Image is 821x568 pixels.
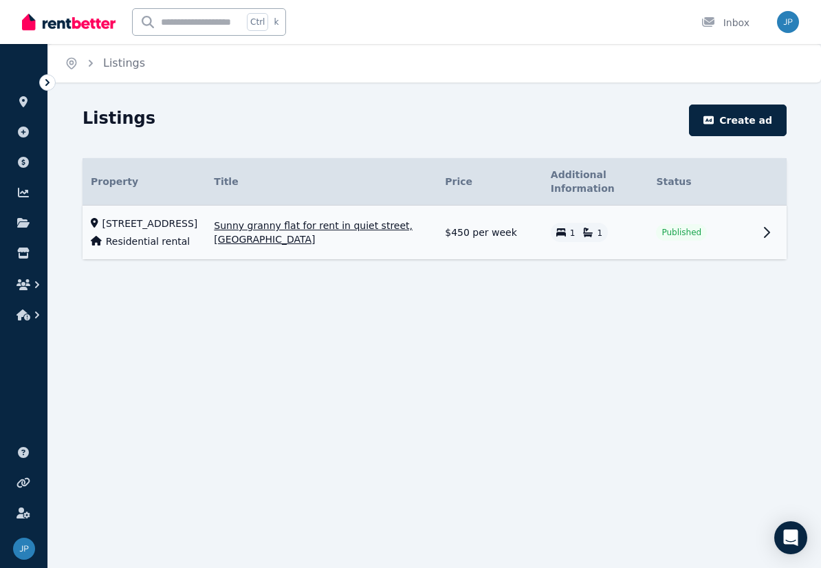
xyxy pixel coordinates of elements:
[106,234,190,248] span: Residential rental
[437,206,543,260] td: $450 per week
[83,107,155,129] h1: Listings
[701,16,749,30] div: Inbox
[689,105,787,136] button: Create ad
[48,44,162,83] nav: Breadcrumb
[83,206,787,260] tr: [STREET_ADDRESS]Residential rentalSunny granny flat for rent in quiet street, [GEOGRAPHIC_DATA]$4...
[774,521,807,554] div: Open Intercom Messenger
[648,158,754,206] th: Status
[570,228,576,238] span: 1
[214,219,428,246] span: Sunny granny flat for rent in quiet street, [GEOGRAPHIC_DATA]
[22,12,116,32] img: RentBetter
[247,13,268,31] span: Ctrl
[597,228,602,238] span: 1
[214,175,238,188] span: Title
[103,55,145,72] span: Listings
[13,538,35,560] img: Jan Primrose
[83,158,206,206] th: Property
[274,17,278,28] span: k
[543,158,648,206] th: Additional Information
[661,227,701,238] span: Published
[437,158,543,206] th: Price
[777,11,799,33] img: Jan Primrose
[102,217,198,230] span: [STREET_ADDRESS]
